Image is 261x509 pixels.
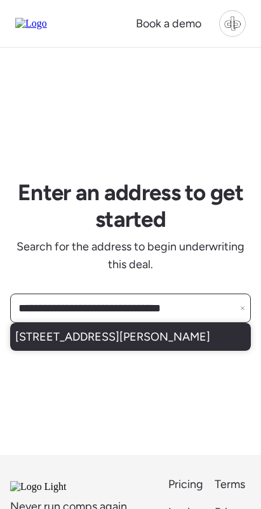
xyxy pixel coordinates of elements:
[10,481,100,492] img: Logo Light
[215,475,251,493] a: Terms
[10,179,251,233] h1: Enter an address to get started
[168,475,204,493] a: Pricing
[10,238,251,273] span: Search for the address to begin underwriting this deal.
[215,477,245,491] span: Terms
[15,328,210,346] span: [STREET_ADDRESS][PERSON_NAME]
[136,17,201,31] span: Book a demo
[168,477,203,491] span: Pricing
[15,18,47,29] img: Logo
